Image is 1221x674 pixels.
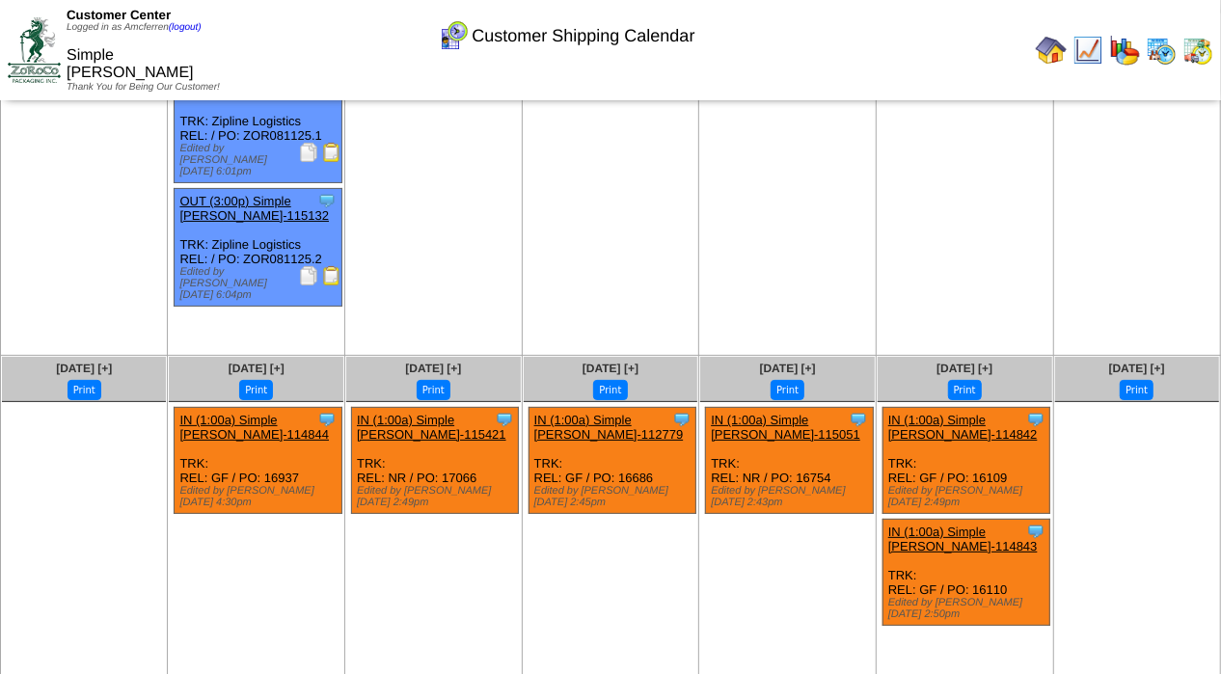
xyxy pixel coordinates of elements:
[711,485,872,508] div: Edited by [PERSON_NAME] [DATE] 2:43pm
[882,520,1049,626] div: TRK: REL: GF / PO: 16110
[672,410,692,429] img: Tooltip
[357,485,518,508] div: Edited by [PERSON_NAME] [DATE] 2:49pm
[179,485,340,508] div: Edited by [PERSON_NAME] [DATE] 4:30pm
[888,413,1038,442] a: IN (1:00a) Simple [PERSON_NAME]-114842
[1109,362,1165,375] a: [DATE] [+]
[67,47,194,81] span: Simple [PERSON_NAME]
[239,380,273,400] button: Print
[888,597,1049,620] div: Edited by [PERSON_NAME] [DATE] 2:50pm
[948,380,982,400] button: Print
[67,82,220,93] span: Thank You for Being Our Customer!
[357,413,506,442] a: IN (1:00a) Simple [PERSON_NAME]-115421
[888,525,1038,553] a: IN (1:00a) Simple [PERSON_NAME]-114843
[352,408,519,514] div: TRK: REL: NR / PO: 17066
[936,362,992,375] a: [DATE] [+]
[299,266,318,285] img: Packing Slip
[1036,35,1067,66] img: home.gif
[322,143,341,162] img: Bill of Lading
[706,408,873,514] div: TRK: REL: NR / PO: 16754
[179,194,329,223] a: OUT (3:00p) Simple [PERSON_NAME]-115132
[405,362,461,375] a: [DATE] [+]
[771,380,804,400] button: Print
[169,22,202,33] a: (logout)
[175,189,341,307] div: TRK: Zipline Logistics REL: / PO: ZOR081125.2
[583,362,638,375] a: [DATE] [+]
[711,413,860,442] a: IN (1:00a) Simple [PERSON_NAME]-115051
[534,413,684,442] a: IN (1:00a) Simple [PERSON_NAME]-112779
[438,20,469,51] img: calendarcustomer.gif
[760,362,816,375] a: [DATE] [+]
[495,410,514,429] img: Tooltip
[229,362,285,375] a: [DATE] [+]
[56,362,112,375] a: [DATE] [+]
[1026,522,1045,541] img: Tooltip
[1026,410,1045,429] img: Tooltip
[1109,35,1140,66] img: graph.gif
[179,143,340,177] div: Edited by [PERSON_NAME] [DATE] 6:01pm
[317,191,337,210] img: Tooltip
[593,380,627,400] button: Print
[1120,380,1153,400] button: Print
[882,408,1049,514] div: TRK: REL: GF / PO: 16109
[529,408,695,514] div: TRK: REL: GF / PO: 16686
[472,26,694,46] span: Customer Shipping Calendar
[179,413,329,442] a: IN (1:00a) Simple [PERSON_NAME]-114844
[1146,35,1177,66] img: calendarprod.gif
[8,17,61,82] img: ZoRoCo_Logo(Green%26Foil)%20jpg.webp
[175,408,341,514] div: TRK: REL: GF / PO: 16937
[849,410,868,429] img: Tooltip
[67,22,202,33] span: Logged in as Amcferren
[68,380,101,400] button: Print
[888,485,1049,508] div: Edited by [PERSON_NAME] [DATE] 2:49pm
[417,380,450,400] button: Print
[322,266,341,285] img: Bill of Lading
[317,410,337,429] img: Tooltip
[67,8,171,22] span: Customer Center
[179,266,340,301] div: Edited by [PERSON_NAME] [DATE] 6:04pm
[1072,35,1103,66] img: line_graph.gif
[175,66,341,183] div: TRK: Zipline Logistics REL: / PO: ZOR081125.1
[534,485,695,508] div: Edited by [PERSON_NAME] [DATE] 2:45pm
[1182,35,1213,66] img: calendarinout.gif
[299,143,318,162] img: Packing Slip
